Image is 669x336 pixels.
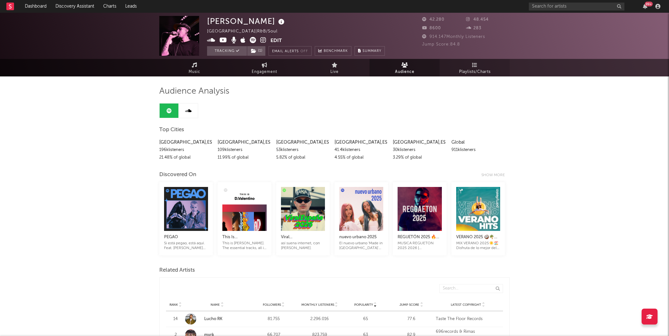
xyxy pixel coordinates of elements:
a: VERANO 2025 🥥🌴🌺🍍🌸 HITS VERANO MIX 2025MIX VERANO 2025☀️🏖️ Disfruta de lo mejor del reggaeton este... [456,227,500,251]
button: 99+ [643,4,647,9]
div: MIX VERANO 2025☀️🏖️ Disfruta de lo mejor del reggaeton este verano 2025. Los últimos éxitos y tod... [456,241,500,251]
span: Engagement [252,68,277,76]
a: Lucho RK [185,313,249,325]
div: Discovered On [159,171,196,179]
div: 3.29 % of global [393,154,446,161]
div: 99 + [645,2,653,6]
input: Search... [439,284,503,293]
span: Rank [169,303,178,307]
span: Monthly Listeners [301,303,334,307]
div: [GEOGRAPHIC_DATA] , ES [334,139,388,146]
button: Edit [270,37,282,45]
a: Audience [370,59,440,76]
div: REGUETÓN 2025 🔥MIX REGGAETON 2025 😍 REGUETON EXITOS 2025 😍LO MAS NUEVO REGUETÓN 2025 2026 [398,233,442,241]
a: Benchmark [315,46,351,56]
div: VERANO 2025 🥥🌴🌺🍍🌸 HITS VERANO MIX 2025 [456,233,500,241]
div: 21.48 % of global [159,154,213,161]
a: PEGAOSi está pegao, está aquí. Feat. [PERSON_NAME] [PERSON_NAME] y [PERSON_NAME] [164,227,208,251]
span: 48.454 [466,18,489,22]
button: Summary [355,46,385,56]
span: Jump Score: 84.8 [422,42,460,46]
div: 41.4k listeners [334,146,388,154]
div: [GEOGRAPHIC_DATA] | R&B/Soul [207,28,285,35]
span: Name [211,303,220,307]
div: [GEOGRAPHIC_DATA] , ES [393,139,446,146]
span: Popularity [354,303,373,307]
div: This is [PERSON_NAME]. The essential tracks, all in one playlist. [222,241,266,251]
div: [GEOGRAPHIC_DATA] , ES [276,139,330,146]
a: Engagement [229,59,299,76]
div: 30k listeners [393,146,446,154]
button: Email AlertsOff [269,46,312,56]
button: Tracking [207,46,247,56]
span: 8600 [422,26,441,30]
div: 109k listeners [218,146,271,154]
div: 4.55 % of global [334,154,388,161]
div: This Is [PERSON_NAME] [222,233,266,241]
div: El nuevo urbano 'Made in [GEOGRAPHIC_DATA]' que se te queda pegado como chicle en la suela. Foto:... [339,241,383,251]
span: 283 [466,26,481,30]
div: MUSICA REGUETON 2025 2026 | REGGAETON MIX 2025 2026 | 2025 2024 REGGAETON | MUSICA 2026 2025 REGU... [398,241,442,251]
span: 914.147 Monthly Listeners [422,35,485,39]
span: 42.280 [422,18,444,22]
div: [GEOGRAPHIC_DATA] , ES [159,139,213,146]
span: Music [189,68,200,76]
div: Show more [481,171,510,179]
a: Live [299,59,370,76]
div: [GEOGRAPHIC_DATA] , ES [218,139,271,146]
div: 5.82 % of global [276,154,330,161]
div: Si está pegao, está aquí. Feat. [PERSON_NAME] [PERSON_NAME] y [PERSON_NAME] [164,241,208,251]
div: 81.755 [252,316,295,322]
span: Benchmark [324,47,348,55]
span: Jump Score [399,303,419,307]
span: Playlists/Charts [459,68,491,76]
span: Audience [395,68,414,76]
span: ( 1 ) [247,46,266,56]
span: Summary [363,49,381,53]
em: Off [300,50,308,53]
a: REGUETÓN 2025 🔥MIX REGGAETON 2025 😍 REGUETON EXITOS 2025 😍LO MAS NUEVO REGUETÓN 2025 2026MUSICA R... [398,227,442,251]
span: Audience Analysis [159,88,229,95]
a: nuevo urbano 2025El nuevo urbano 'Made in [GEOGRAPHIC_DATA]' que se te queda pegado como chicle e... [339,227,383,251]
div: 196k listeners [159,146,213,154]
div: [PERSON_NAME] [207,16,286,26]
a: Playlists/Charts [440,59,510,76]
div: 14 [169,316,182,322]
a: Music [159,59,229,76]
span: Followers [263,303,281,307]
span: Related Artists [159,267,195,274]
div: así suena internet, con [PERSON_NAME]. [281,241,325,251]
a: Viral [GEOGRAPHIC_DATA] 2025así suena internet, con [PERSON_NAME]. [281,227,325,251]
a: This Is [PERSON_NAME]This is [PERSON_NAME]. The essential tracks, all in one playlist. [222,227,266,251]
div: PEGAO [164,233,208,241]
div: 65 [344,316,387,322]
div: nuevo urbano 2025 [339,233,383,241]
button: (1) [247,46,265,56]
input: Search for artists [529,3,624,11]
span: Latest Copyright [451,303,481,307]
div: 2.296.016 [298,316,341,322]
span: Live [330,68,339,76]
div: 11.99 % of global [218,154,271,161]
div: Global [451,139,505,146]
div: Taste The Floor Records [436,316,500,322]
div: Viral [GEOGRAPHIC_DATA] 2025 [281,233,325,241]
span: Top Cities [159,126,184,134]
div: 53k listeners [276,146,330,154]
div: 77.6 [390,316,433,322]
div: 911k listeners [451,146,505,154]
a: Lucho RK [204,317,222,321]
